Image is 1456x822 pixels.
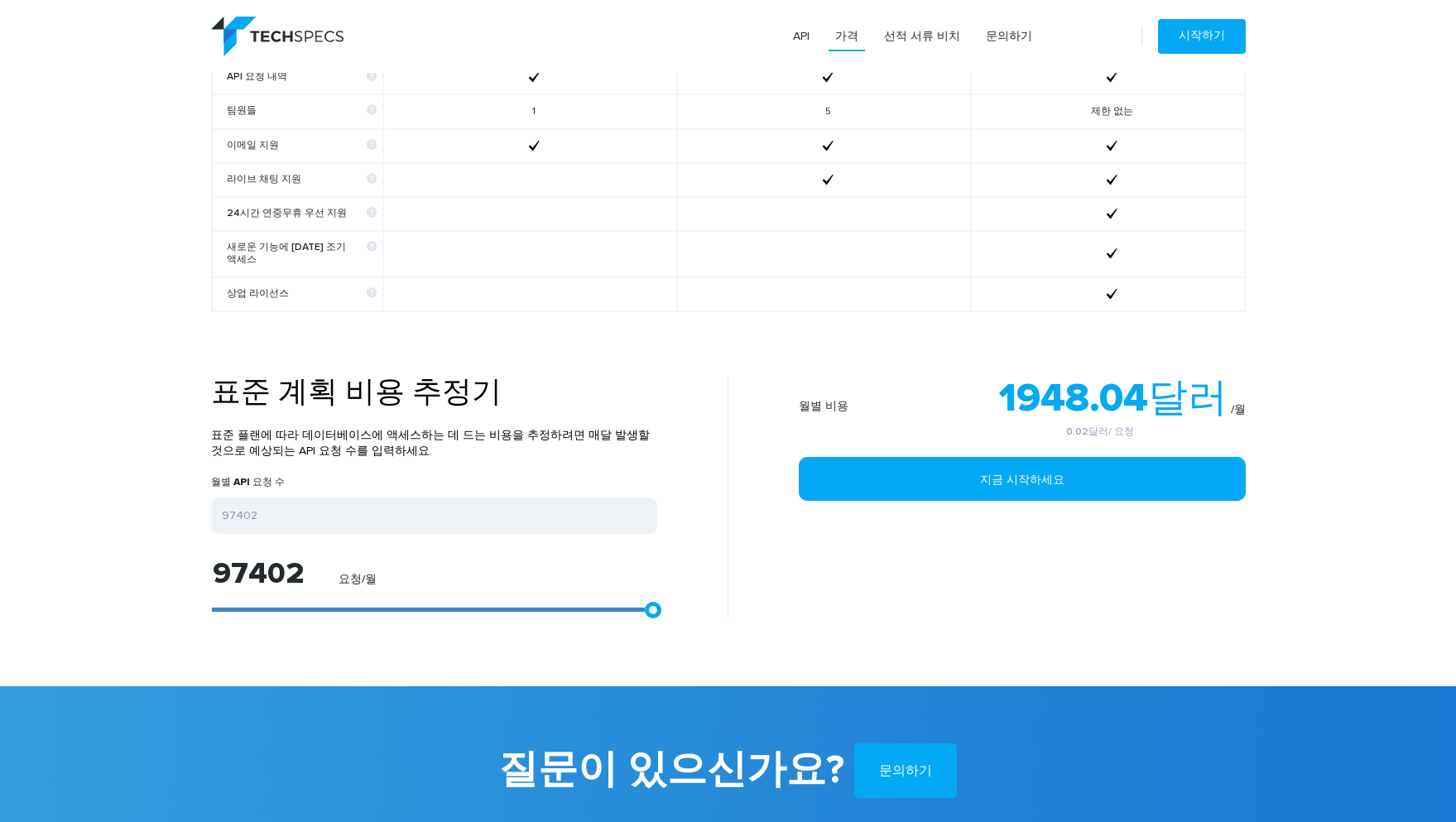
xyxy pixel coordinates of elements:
[825,106,831,116] font: 5
[1179,30,1225,41] font: 시작하기
[1066,427,1108,437] font: 0.02달러
[799,457,1246,501] a: 지금 시작하세요
[986,31,1032,42] font: 문의하기
[999,379,1228,419] font: 1948.04달러
[227,209,347,219] font: 24시간 연중무휴 우선 지원
[799,401,848,412] font: 월별 비용
[793,31,810,42] font: API
[211,378,502,408] font: 표준 계획 비용 추정기
[979,22,1039,51] a: 문의하기
[1231,404,1246,416] font: /월
[227,289,289,299] font: 상업 라이선스
[498,751,844,791] font: 질문이 있으신가요?
[1158,19,1246,54] a: 시작하기
[786,22,816,51] a: API
[339,574,377,585] font: 요청/월
[884,31,960,42] font: 선적 서류 비치
[877,22,967,51] a: 선적 서류 비치
[227,141,279,151] font: 이메일 지원
[227,175,301,185] font: 라이브 채팅 지원
[1108,427,1134,437] font: / 요청
[1091,106,1133,116] font: 제한 없는
[879,764,932,777] font: 문의하기
[211,478,285,488] font: 월별 API 요청 수
[227,243,346,265] font: 새로운 기능에 [DATE] 조기 액세스
[532,106,536,116] font: 1
[829,22,865,51] a: 가격
[835,31,858,42] font: 가격
[227,106,257,116] font: 팀원들
[211,498,657,534] input: 예상 API 요청 수를 입력하세요
[211,430,650,457] font: 표준 플랜에 따라 데이터베이스에 액세스하는 데 드는 비용을 추정하려면 매달 발생할 것으로 예상되는 API 요청 수를 입력하세요.
[980,471,1064,487] font: 지금 시작하세요
[227,72,287,82] font: API 요청 내역
[854,743,957,798] a: 문의하기
[211,17,344,56] img: 심벌 마크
